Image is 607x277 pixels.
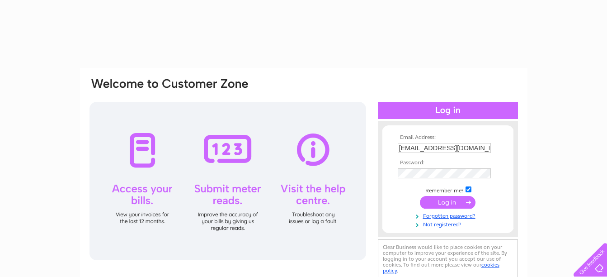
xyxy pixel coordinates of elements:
a: Not registered? [398,220,500,228]
a: Forgotten password? [398,211,500,220]
a: cookies policy [383,262,499,274]
td: Remember me? [395,185,500,194]
th: Email Address: [395,134,500,141]
th: Password: [395,160,500,166]
input: Submit [420,196,475,209]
